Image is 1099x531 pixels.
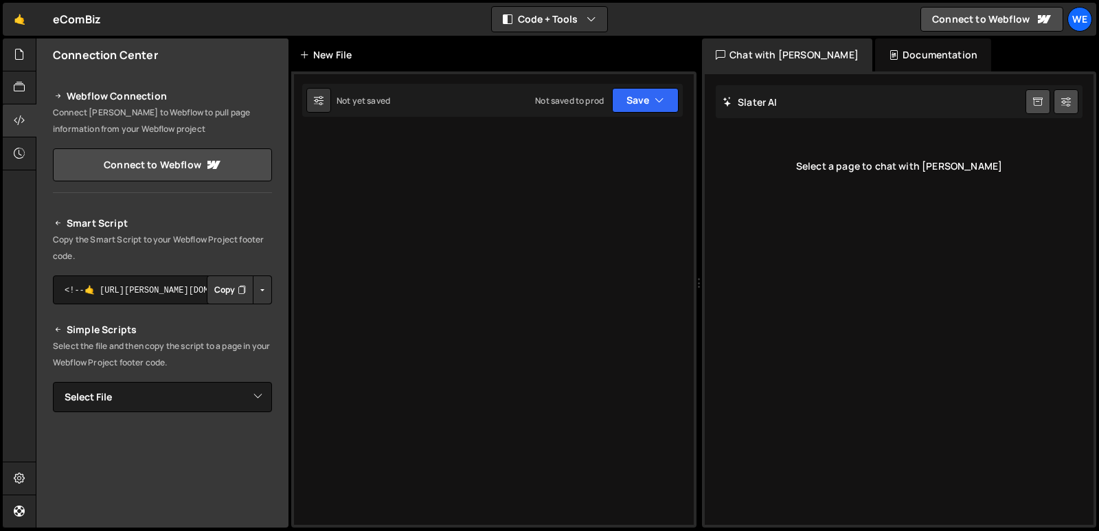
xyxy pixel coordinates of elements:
[299,48,357,62] div: New File
[1067,7,1092,32] a: We
[612,88,679,113] button: Save
[716,139,1083,194] div: Select a page to chat with [PERSON_NAME]
[207,275,272,304] div: Button group with nested dropdown
[53,321,272,338] h2: Simple Scripts
[3,3,36,36] a: 🤙
[875,38,991,71] div: Documentation
[337,95,390,106] div: Not yet saved
[53,215,272,231] h2: Smart Script
[492,7,607,32] button: Code + Tools
[207,275,253,304] button: Copy
[53,88,272,104] h2: Webflow Connection
[53,231,272,264] p: Copy the Smart Script to your Webflow Project footer code.
[53,275,272,304] textarea: <!--🤙 [URL][PERSON_NAME][DOMAIN_NAME]> <script>document.addEventListener("DOMContentLoaded", func...
[53,11,101,27] div: eComBiz
[53,104,272,137] p: Connect [PERSON_NAME] to Webflow to pull page information from your Webflow project
[920,7,1063,32] a: Connect to Webflow
[535,95,604,106] div: Not saved to prod
[723,95,778,109] h2: Slater AI
[702,38,872,71] div: Chat with [PERSON_NAME]
[53,148,272,181] a: Connect to Webflow
[53,338,272,371] p: Select the file and then copy the script to a page in your Webflow Project footer code.
[53,47,158,63] h2: Connection Center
